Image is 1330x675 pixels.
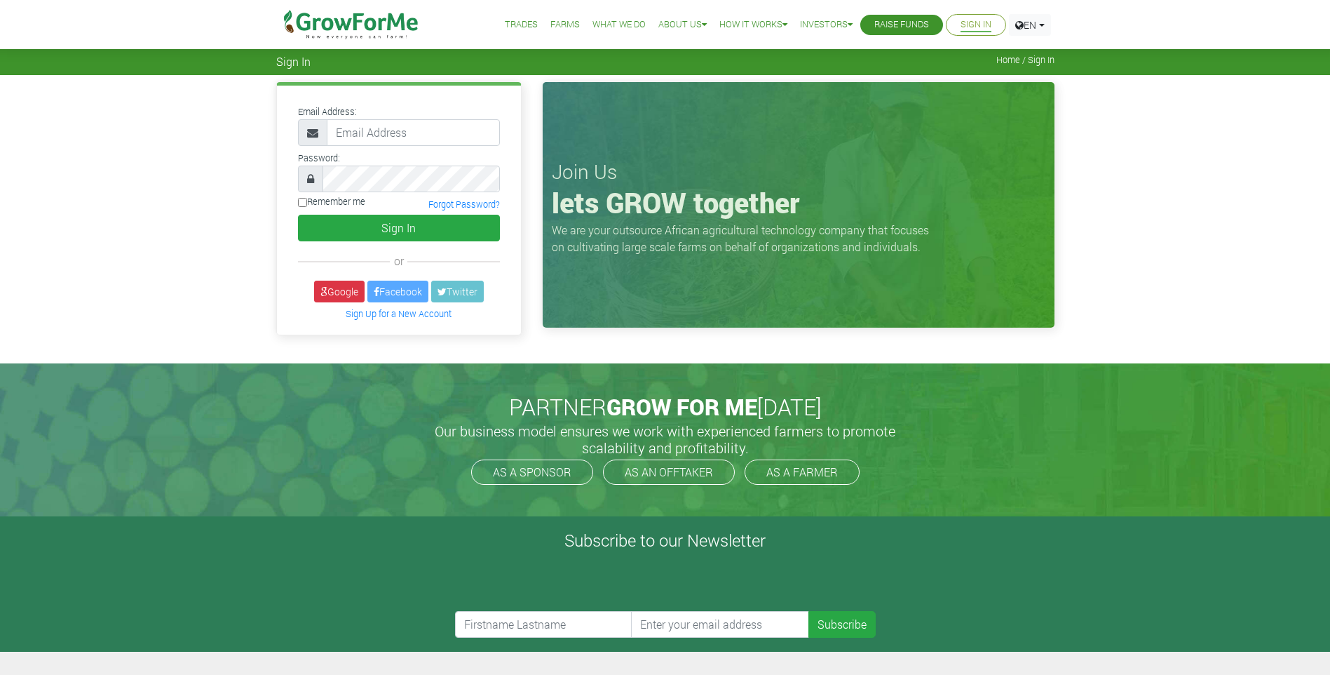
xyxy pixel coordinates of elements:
[1009,14,1051,36] a: EN
[745,460,860,485] a: AS A FARMER
[552,186,1045,220] h1: lets GROW together
[298,195,365,208] label: Remember me
[420,422,911,456] h5: Our business model ensures we work with experienced farmers to promote scalability and profitabil...
[298,215,500,241] button: Sign In
[455,611,633,638] input: Firstname Lastname
[606,392,757,422] span: GROW FOR ME
[314,281,365,302] a: Google
[603,460,735,485] a: AS AN OFFTAKER
[719,18,787,32] a: How it Works
[346,308,452,319] a: Sign Up for a New Account
[874,18,929,32] a: Raise Funds
[276,55,311,68] span: Sign In
[550,18,580,32] a: Farms
[298,253,500,269] div: or
[552,222,937,255] p: We are your outsource African agricultural technology company that focuses on cultivating large s...
[298,105,357,119] label: Email Address:
[455,556,668,611] iframe: reCAPTCHA
[658,18,707,32] a: About Us
[471,460,593,485] a: AS A SPONSOR
[298,152,340,165] label: Password:
[808,611,876,638] button: Subscribe
[592,18,646,32] a: What We Do
[18,530,1312,551] h4: Subscribe to our Newsletter
[428,199,500,210] a: Forgot Password?
[961,18,991,32] a: Sign In
[631,611,809,638] input: Enter your email address
[327,119,500,146] input: Email Address
[298,198,307,207] input: Remember me
[996,55,1054,65] span: Home / Sign In
[800,18,853,32] a: Investors
[505,18,538,32] a: Trades
[552,160,1045,184] h3: Join Us
[282,394,1049,420] h2: PARTNER [DATE]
